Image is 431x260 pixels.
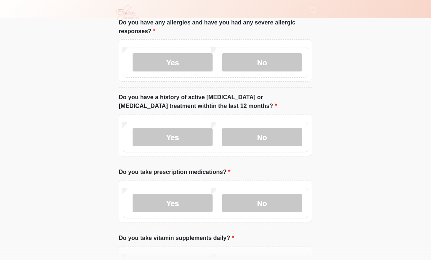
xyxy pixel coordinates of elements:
[133,128,213,146] label: Yes
[222,128,302,146] label: No
[119,234,234,242] label: Do you take vitamin supplements daily?
[111,5,142,21] img: Elysian Aesthetics Logo
[119,18,312,36] label: Do you have any allergies and have you had any severe allergic responses?
[119,168,230,176] label: Do you take prescription medications?
[133,53,213,71] label: Yes
[222,194,302,212] label: No
[222,53,302,71] label: No
[133,194,213,212] label: Yes
[119,93,312,110] label: Do you have a history of active [MEDICAL_DATA] or [MEDICAL_DATA] treatment withtin the last 12 mo...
